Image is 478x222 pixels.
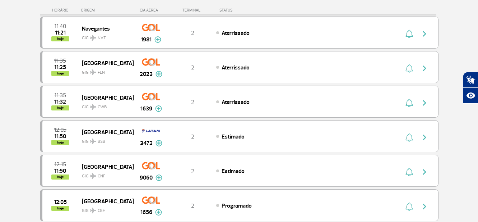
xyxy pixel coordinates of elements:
[82,24,128,33] span: Navegantes
[82,162,128,171] span: [GEOGRAPHIC_DATA]
[140,104,152,113] span: 1639
[98,104,107,110] span: CWB
[141,35,152,44] span: 1981
[51,36,69,41] span: hoje
[463,88,478,104] button: Abrir recursos assistivos.
[191,99,194,106] span: 2
[54,127,66,132] span: 2025-09-29 12:05:00
[55,30,66,35] span: 2025-09-29 11:21:22
[82,196,128,206] span: [GEOGRAPHIC_DATA]
[98,173,105,180] span: CNF
[154,36,161,43] img: mais-info-painel-voo.svg
[98,208,106,214] span: CGH
[191,202,194,209] span: 2
[82,127,128,137] span: [GEOGRAPHIC_DATA]
[420,202,429,211] img: seta-direita-painel-voo.svg
[90,173,96,179] img: destiny_airplane.svg
[216,8,274,13] div: STATUS
[420,133,429,142] img: seta-direita-painel-voo.svg
[54,58,66,63] span: 2025-09-29 11:35:00
[155,209,162,216] img: mais-info-painel-voo.svg
[54,134,66,139] span: 2025-09-29 11:50:00
[405,168,413,176] img: sino-painel-voo.svg
[156,175,162,181] img: mais-info-painel-voo.svg
[82,135,128,145] span: GIG
[405,99,413,107] img: sino-painel-voo.svg
[191,168,194,175] span: 2
[54,99,66,104] span: 2025-09-29 11:32:08
[191,133,194,140] span: 2
[463,72,478,88] button: Abrir tradutor de língua de sinais.
[222,202,252,209] span: Programado
[140,139,153,148] span: 3472
[90,35,96,41] img: destiny_airplane.svg
[191,64,194,71] span: 2
[82,65,128,76] span: GIG
[156,71,162,77] img: mais-info-painel-voo.svg
[463,72,478,104] div: Plugin de acessibilidade da Hand Talk.
[81,8,133,13] div: ORIGEM
[82,93,128,102] span: [GEOGRAPHIC_DATA]
[191,30,194,37] span: 2
[82,204,128,214] span: GIG
[222,64,250,71] span: Aterrissado
[420,64,429,73] img: seta-direita-painel-voo.svg
[82,31,128,41] span: GIG
[405,133,413,142] img: sino-painel-voo.svg
[54,93,66,98] span: 2025-09-29 11:35:00
[140,173,153,182] span: 9060
[222,99,250,106] span: Aterrissado
[90,208,96,213] img: destiny_airplane.svg
[169,8,216,13] div: TERMINAL
[82,169,128,180] span: GIG
[51,140,69,145] span: hoje
[54,162,66,167] span: 2025-09-29 12:15:00
[90,104,96,110] img: destiny_airplane.svg
[420,168,429,176] img: seta-direita-painel-voo.svg
[222,168,245,175] span: Estimado
[90,69,96,75] img: destiny_airplane.svg
[156,140,162,146] img: mais-info-painel-voo.svg
[420,30,429,38] img: seta-direita-painel-voo.svg
[405,202,413,211] img: sino-painel-voo.svg
[405,64,413,73] img: sino-painel-voo.svg
[155,105,162,112] img: mais-info-painel-voo.svg
[140,70,153,78] span: 2023
[140,208,152,217] span: 1656
[54,24,66,29] span: 2025-09-29 11:40:00
[54,200,67,205] span: 2025-09-29 12:05:00
[420,99,429,107] img: seta-direita-painel-voo.svg
[51,206,69,211] span: hoje
[82,58,128,68] span: [GEOGRAPHIC_DATA]
[98,35,106,41] span: NVT
[51,105,69,110] span: hoje
[405,30,413,38] img: sino-painel-voo.svg
[54,168,66,173] span: 2025-09-29 11:50:00
[54,65,66,70] span: 2025-09-29 11:25:05
[42,8,81,13] div: HORÁRIO
[82,100,128,110] span: GIG
[90,139,96,144] img: destiny_airplane.svg
[222,133,245,140] span: Estimado
[222,30,250,37] span: Aterrissado
[98,139,105,145] span: BSB
[51,175,69,180] span: hoje
[98,69,105,76] span: FLN
[51,71,69,76] span: hoje
[133,8,169,13] div: CIA AÉREA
